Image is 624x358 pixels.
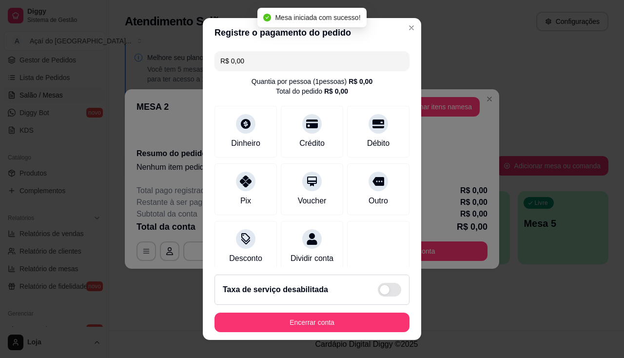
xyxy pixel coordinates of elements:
[223,284,328,296] h2: Taxa de serviço desabilitada
[369,195,388,207] div: Outro
[349,77,372,86] div: R$ 0,00
[220,51,404,71] input: Ex.: hambúrguer de cordeiro
[240,195,251,207] div: Pix
[324,86,348,96] div: R$ 0,00
[276,86,348,96] div: Total do pedido
[275,14,360,21] span: Mesa iniciada com sucesso!
[263,14,271,21] span: check-circle
[404,20,419,36] button: Close
[203,18,421,47] header: Registre o pagamento do pedido
[291,253,333,264] div: Dividir conta
[214,313,409,332] button: Encerrar conta
[229,253,262,264] div: Desconto
[231,138,260,149] div: Dinheiro
[298,195,327,207] div: Voucher
[299,138,325,149] div: Crédito
[367,138,390,149] div: Débito
[252,77,372,86] div: Quantia por pessoa ( 1 pessoas)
